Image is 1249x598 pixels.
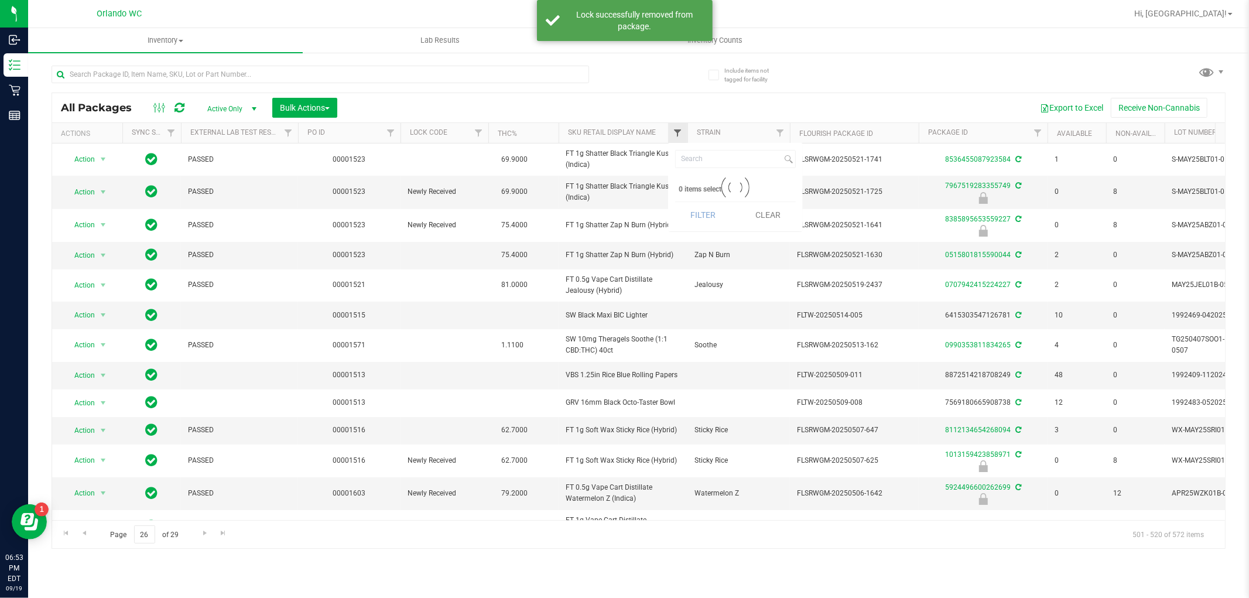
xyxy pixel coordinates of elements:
span: In Sync [146,422,158,438]
span: All Packages [61,101,143,114]
a: 5924496600262699 [945,483,1011,491]
a: Lab Results [303,28,577,53]
span: select [96,277,111,293]
span: Sync from Compliance System [1014,371,1021,379]
span: Action [64,151,95,168]
span: FT 1g Vape Cart Distillate Watermelon Z (Indica) [566,515,680,537]
span: FT 1g Shatter Black Triangle Kush (Indica) [566,148,680,170]
div: Actions [61,129,118,138]
span: Action [64,422,95,439]
a: Filter [279,123,298,143]
span: FT 0.5g Vape Cart Distillate Jealousy (Hybrid) [566,274,680,296]
span: VBS 1.25in Rice Blue Rolling Papers [566,370,680,381]
span: Action [64,337,95,353]
span: PASSED [188,250,291,261]
span: PASSED [188,488,291,499]
span: 75.4000 [495,247,533,264]
a: 0515801815590044 [945,251,1011,259]
span: 8 [1113,455,1158,466]
span: select [96,395,111,411]
span: 0 [1055,220,1099,231]
span: Watermelon Z [694,488,783,499]
span: select [96,367,111,384]
span: SW 10mg Theragels Soothe (1:1 CBD:THC) 40ct [566,334,680,356]
a: 00001513 [333,371,366,379]
span: Action [64,485,95,501]
span: In Sync [146,367,158,383]
a: Filter [1028,123,1048,143]
span: Sync from Compliance System [1014,341,1021,349]
span: FLSRWGM-20250519-2437 [797,279,912,291]
span: Action [64,395,95,411]
button: Export to Excel [1032,98,1111,118]
div: Newly Received [917,493,1049,505]
span: Action [64,184,95,200]
span: Jealousy [694,279,783,291]
a: Go to the previous page [76,525,93,541]
a: 00001603 [333,489,366,497]
span: 1.1100 [495,337,529,354]
span: Sync from Compliance System [1014,215,1021,223]
a: 1013159423858971 [945,450,1011,459]
span: Page of 29 [100,525,189,544]
span: Sync from Compliance System [1014,182,1021,190]
p: 09/19 [5,584,23,593]
a: 00001523 [333,251,366,259]
span: Action [64,277,95,293]
div: 6415303547126781 [917,310,1049,321]
inline-svg: Retail [9,84,20,96]
a: 0990353811834265 [945,341,1011,349]
span: FT 1g Shatter Zap N Burn (Hybrid) [566,220,680,231]
span: In Sync [146,247,158,263]
span: 10 [1055,310,1099,321]
div: Newly Received [917,192,1049,204]
a: 00001516 [333,426,366,434]
span: FLSRWGM-20250521-1630 [797,250,912,261]
span: 48 [1055,370,1099,381]
span: FLSRWGM-20250521-1641 [797,220,912,231]
span: 0 [1113,279,1158,291]
span: Include items not tagged for facility [724,66,783,84]
span: APR25WZK01B-0430 [1172,488,1245,499]
input: Search Package ID, Item Name, SKU, Lot or Part Number... [52,66,589,83]
span: Newly Received [408,220,481,231]
span: 501 - 520 of 572 items [1123,525,1213,543]
span: Sync from Compliance System [1014,281,1021,289]
span: PASSED [188,455,291,466]
span: select [96,452,111,469]
a: Inventory Counts [577,28,852,53]
span: 62.7000 [495,452,533,469]
a: 8385895653559227 [945,215,1011,223]
span: Sync from Compliance System [1014,311,1021,319]
a: 00001515 [333,311,366,319]
span: Sync from Compliance System [1014,450,1021,459]
span: FLSRWGM-20250521-1741 [797,154,912,165]
span: Action [64,452,95,469]
a: Inventory [28,28,303,53]
span: In Sync [146,452,158,469]
span: S-MAY25ABZ01-0514 [1172,250,1245,261]
a: Go to the next page [196,525,213,541]
span: 1992483-052025 [1172,397,1245,408]
div: Newly Received [917,225,1049,237]
span: select [96,485,111,501]
span: WX-MAY25SRI01-0501 [1172,455,1245,466]
span: 1992469-042025 [1172,310,1245,321]
span: Hi, [GEOGRAPHIC_DATA]! [1134,9,1227,18]
span: select [96,422,111,439]
span: In Sync [146,485,158,501]
span: Action [64,217,95,233]
inline-svg: Inventory [9,59,20,71]
span: 79.4000 [495,518,533,535]
span: select [96,307,111,323]
span: select [96,217,111,233]
span: PASSED [188,425,291,436]
span: FLSRWGM-20250521-1725 [797,186,912,197]
a: 7967519283355749 [945,182,1011,190]
span: PASSED [188,220,291,231]
div: 7569180665908738 [917,397,1049,408]
span: Zap N Burn [694,250,783,261]
a: Go to the last page [215,525,232,541]
div: 8872514218708249 [917,370,1049,381]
